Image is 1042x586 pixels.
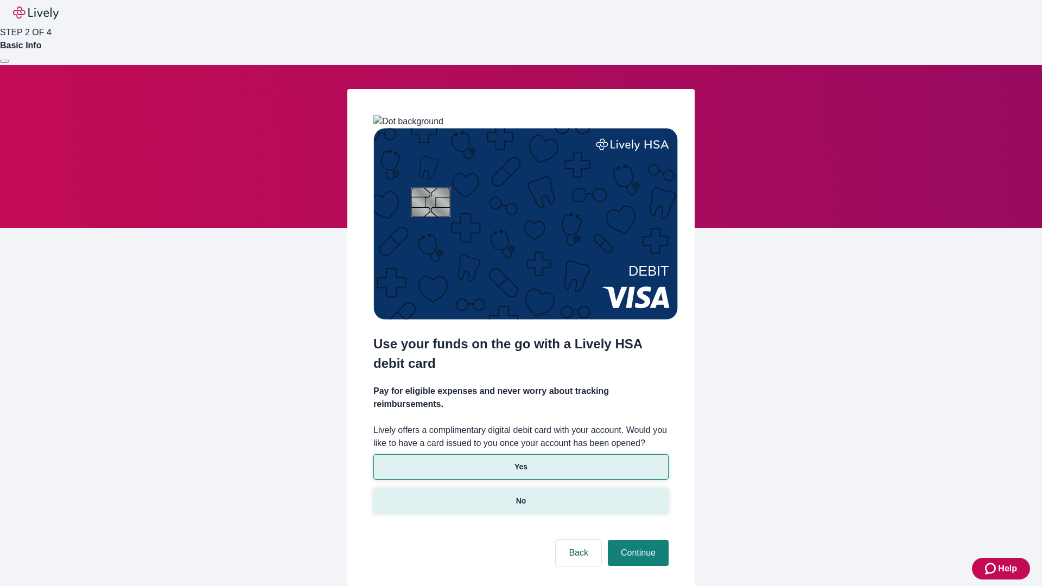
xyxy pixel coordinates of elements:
[373,115,443,128] img: Dot background
[373,424,669,450] label: Lively offers a complimentary digital debit card with your account. Would you like to have a card...
[373,488,669,514] button: No
[998,562,1017,575] span: Help
[373,334,669,373] h2: Use your funds on the go with a Lively HSA debit card
[373,128,678,320] img: Debit card
[373,385,669,411] h4: Pay for eligible expenses and never worry about tracking reimbursements.
[516,495,526,507] p: No
[985,562,998,575] svg: Zendesk support icon
[514,461,528,473] p: Yes
[972,558,1030,579] button: Zendesk support iconHelp
[13,7,59,20] img: Lively
[373,454,669,480] button: Yes
[608,540,669,566] button: Continue
[556,540,601,566] button: Back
